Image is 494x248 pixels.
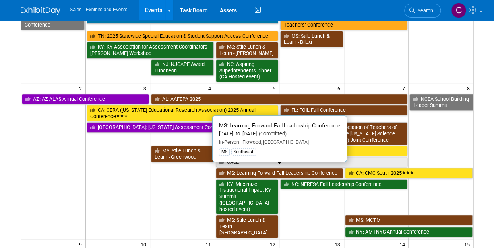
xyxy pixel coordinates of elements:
img: ExhibitDay [21,7,60,15]
span: Sales - Exhibits and Events [70,7,128,12]
span: 4 [207,83,215,93]
a: MS: MCTM [345,215,473,225]
a: KY: KY Association for Assessment Coordinators [PERSON_NAME] Workshop [87,42,214,58]
span: 5 [272,83,279,93]
a: CGCS Annual Fall Conference [21,14,85,30]
a: NJ: NJCAPE Award Luncheon [151,59,214,76]
a: MS: Stile Lunch & Learn - Greenwood [151,146,214,162]
span: In-Person [219,139,239,145]
a: MS: Learning Forward Fall Leadership Conference [216,168,343,178]
a: TN: 2025 Statewide Special Education & Student Support Access Conference [87,31,279,41]
img: Christine Lurz [451,3,466,18]
div: [DATE] to [DATE] [219,131,340,137]
a: MS: Stile Lunch & Learn - Biloxi [280,31,343,47]
a: NC: NERESA Fall Leadership Conference [280,179,407,189]
span: 7 [401,83,408,93]
a: NY: AMTNYS Annual Conference [345,227,473,237]
span: 2 [78,83,85,93]
span: 6 [337,83,344,93]
a: Search [404,4,441,18]
span: MS: Learning Forward Fall Leadership Conference [219,122,340,129]
div: Southeast [231,148,256,156]
a: AL: AAFEPA 2025 [151,94,407,104]
span: Flowood, [GEOGRAPHIC_DATA] [239,139,309,145]
span: Search [415,8,433,14]
span: 8 [466,83,473,93]
span: (Committed) [257,131,287,137]
a: CA: CMC South 2025 [345,168,473,178]
a: MS: Stile Lunch & Learn - [PERSON_NAME] [216,42,279,58]
a: AZ: AZ ALAS Annual Conference [22,94,149,104]
a: CA: CERA ([US_STATE] Educational Research Association) 2025 Annual Conference [87,105,279,121]
a: FL: FOIL Fall Conference [280,105,407,115]
a: [GEOGRAPHIC_DATA]: [US_STATE] Assessment Conference [87,122,279,133]
a: NC: Aspiring Superintendents Dinner (CA-Hosted event) [216,59,279,82]
a: WI: [US_STATE] [DEMOGRAPHIC_DATA] State Teachers’ Conference [280,14,407,30]
div: MS [219,148,230,156]
a: KY: Maximize Instructional Impact KY Summit ([GEOGRAPHIC_DATA]-hosted event) [216,179,279,215]
a: MS: Stile Lunch & Learn - [GEOGRAPHIC_DATA] [216,215,279,238]
span: 3 [143,83,150,93]
a: NCEA School Building Leader Summit [409,94,473,110]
